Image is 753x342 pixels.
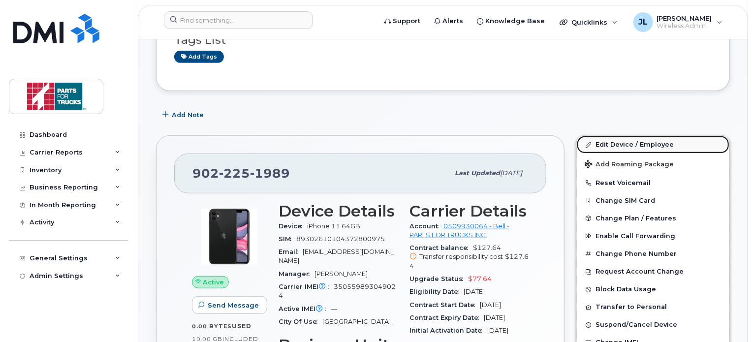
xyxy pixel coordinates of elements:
[279,248,394,264] span: [EMAIL_ADDRESS][DOMAIN_NAME]
[250,166,290,181] span: 1989
[577,263,729,280] button: Request Account Change
[279,305,331,312] span: Active IMEI
[571,18,607,26] span: Quicklinks
[419,253,503,260] span: Transfer responsibility cost
[638,16,648,28] span: JL
[585,160,674,170] span: Add Roaming Package
[409,244,473,251] span: Contract balance
[464,288,485,295] span: [DATE]
[208,301,259,310] span: Send Message
[577,298,729,316] button: Transfer to Personal
[393,16,420,26] span: Support
[577,316,729,334] button: Suspend/Cancel Device
[174,51,224,63] a: Add tags
[596,232,675,240] span: Enable Call Forwarding
[164,11,313,29] input: Find something...
[577,136,729,154] a: Edit Device / Employee
[192,323,232,330] span: 0.00 Bytes
[484,314,505,321] span: [DATE]
[279,222,307,230] span: Device
[427,11,470,31] a: Alerts
[307,222,360,230] span: iPhone 11 64GB
[409,288,464,295] span: Eligibility Date
[487,327,508,334] span: [DATE]
[577,192,729,210] button: Change SIM Card
[322,318,391,325] span: [GEOGRAPHIC_DATA]
[577,280,729,298] button: Block Data Usage
[279,248,303,255] span: Email
[409,314,484,321] span: Contract Expiry Date
[203,278,224,287] span: Active
[577,210,729,227] button: Change Plan / Features
[500,169,522,177] span: [DATE]
[192,296,267,314] button: Send Message
[279,270,314,278] span: Manager
[279,202,398,220] h3: Device Details
[200,207,259,266] img: iPhone_11.jpg
[470,11,552,31] a: Knowledge Base
[279,318,322,325] span: City Of Use
[409,222,509,239] a: 0509930064 - Bell - PARTS FOR TRUCKS INC.
[596,215,676,222] span: Change Plan / Features
[279,235,296,243] span: SIM
[279,283,334,290] span: Carrier IMEI
[409,202,529,220] h3: Carrier Details
[331,305,337,312] span: —
[442,16,463,26] span: Alerts
[219,166,250,181] span: 225
[577,227,729,245] button: Enable Call Forwarding
[174,34,712,46] h3: Tags List
[409,253,529,269] span: $127.64
[657,22,712,30] span: Wireless Admin
[409,327,487,334] span: Initial Activation Date
[172,110,204,120] span: Add Note
[409,222,443,230] span: Account
[279,283,396,299] span: 350559893049024
[480,301,501,309] span: [DATE]
[296,235,385,243] span: 89302610104372800975
[657,14,712,22] span: [PERSON_NAME]
[577,245,729,263] button: Change Phone Number
[232,322,251,330] span: used
[409,301,480,309] span: Contract Start Date
[192,166,290,181] span: 902
[455,169,500,177] span: Last updated
[485,16,545,26] span: Knowledge Base
[314,270,368,278] span: [PERSON_NAME]
[468,275,492,282] span: $77.64
[156,106,212,124] button: Add Note
[627,12,729,32] div: Jessica Lam
[577,154,729,174] button: Add Roaming Package
[596,321,677,329] span: Suspend/Cancel Device
[577,174,729,192] button: Reset Voicemail
[377,11,427,31] a: Support
[409,275,468,282] span: Upgrade Status
[409,244,529,271] span: $127.64
[553,12,625,32] div: Quicklinks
